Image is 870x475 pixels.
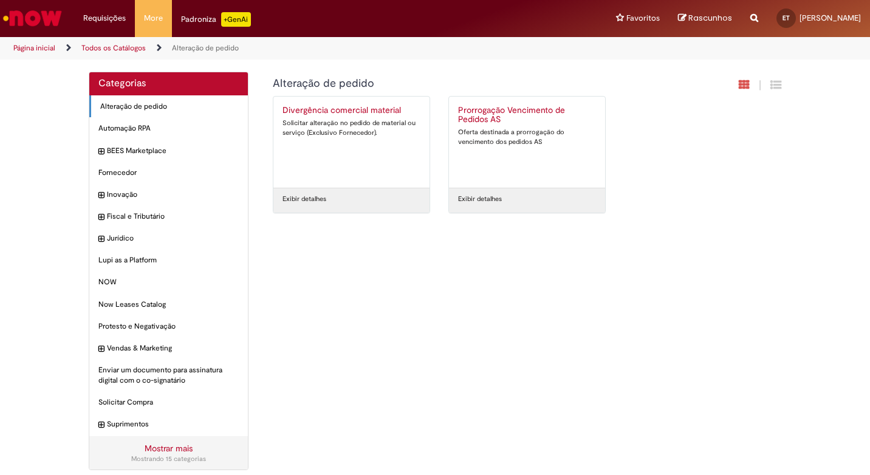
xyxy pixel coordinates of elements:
i: expandir categoria BEES Marketplace [98,146,104,158]
span: Favoritos [626,12,660,24]
a: Prorrogação Vencimento de Pedidos AS Oferta destinada a prorrogação do vencimento dos pedidos AS [449,97,605,188]
span: Automação RPA [98,123,239,134]
span: NOW [98,277,239,287]
h1: {"description":null,"title":"Alteração de pedido"} Categoria [273,78,650,90]
a: Mostrar mais [145,443,193,454]
span: Jurídico [107,233,239,244]
span: Rascunhos [688,12,732,24]
i: expandir categoria Fiscal e Tributário [98,211,104,224]
h2: Prorrogação Vencimento de Pedidos AS [458,106,596,125]
div: expandir categoria Suprimentos Suprimentos [89,413,248,436]
div: Now Leases Catalog [89,293,248,316]
span: Inovação [107,190,239,200]
span: Alteração de pedido [100,101,239,112]
h2: Divergência comercial material [283,106,420,115]
span: Suprimentos [107,419,239,429]
div: Padroniza [181,12,251,27]
a: Alteração de pedido [172,43,239,53]
span: ET [783,14,790,22]
span: Requisições [83,12,126,24]
a: Exibir detalhes [458,194,502,204]
div: Lupi as a Platform [89,249,248,272]
i: expandir categoria Suprimentos [98,419,104,431]
div: Alteração de pedido [89,95,248,118]
a: Todos os Catálogos [81,43,146,53]
div: Mostrando 15 categorias [98,454,239,464]
img: ServiceNow [1,6,64,30]
div: NOW [89,271,248,293]
i: Exibição em cartão [739,79,750,91]
span: Vendas & Marketing [107,343,239,354]
i: expandir categoria Inovação [98,190,104,202]
span: Fornecedor [98,168,239,178]
a: Página inicial [13,43,55,53]
i: Exibição de grade [770,79,781,91]
div: Protesto e Negativação [89,315,248,338]
ul: Trilhas de página [9,37,571,60]
div: Automação RPA [89,117,248,140]
span: BEES Marketplace [107,146,239,156]
span: [PERSON_NAME] [800,13,861,23]
div: expandir categoria BEES Marketplace BEES Marketplace [89,140,248,162]
div: Enviar um documento para assinatura digital com o co-signatário [89,359,248,392]
ul: Categorias [89,95,248,436]
span: Now Leases Catalog [98,299,239,310]
span: More [144,12,163,24]
span: Enviar um documento para assinatura digital com o co-signatário [98,365,239,386]
div: expandir categoria Fiscal e Tributário Fiscal e Tributário [89,205,248,228]
div: expandir categoria Jurídico Jurídico [89,227,248,250]
span: Lupi as a Platform [98,255,239,265]
div: expandir categoria Vendas & Marketing Vendas & Marketing [89,337,248,360]
div: Solicitar Compra [89,391,248,414]
div: Solicitar alteração no pedido de material ou serviço (Exclusivo Fornecedor). [283,118,420,137]
a: Exibir detalhes [283,194,326,204]
i: expandir categoria Vendas & Marketing [98,343,104,355]
span: | [759,78,761,92]
span: Solicitar Compra [98,397,239,408]
div: expandir categoria Inovação Inovação [89,183,248,206]
a: Rascunhos [678,13,732,24]
i: expandir categoria Jurídico [98,233,104,245]
p: +GenAi [221,12,251,27]
span: Protesto e Negativação [98,321,239,332]
div: Fornecedor [89,162,248,184]
a: Divergência comercial material Solicitar alteração no pedido de material ou serviço (Exclusivo Fo... [273,97,430,188]
div: Oferta destinada a prorrogação do vencimento dos pedidos AS [458,128,596,146]
h2: Categorias [98,78,239,89]
span: Fiscal e Tributário [107,211,239,222]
